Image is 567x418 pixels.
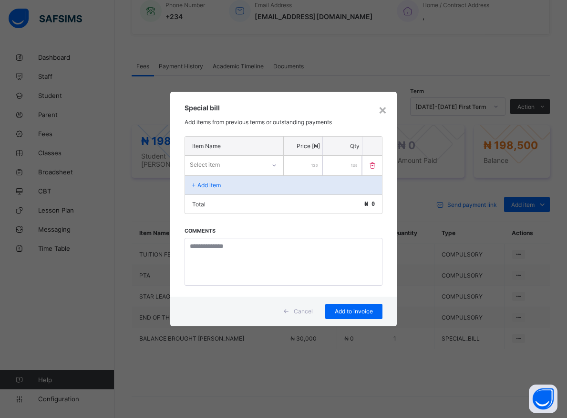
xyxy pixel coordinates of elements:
[185,228,216,234] label: Comments
[332,308,375,315] span: Add to invoice
[190,156,220,174] div: Select item
[192,201,206,208] p: Total
[185,104,383,112] h3: Special bill
[192,142,276,150] p: Item Name
[294,308,313,315] span: Cancel
[378,101,387,118] div: ×
[286,142,320,150] p: Price [₦]
[325,142,360,150] p: Qty
[197,182,221,189] p: Add item
[185,118,383,126] p: Add items from previous terms or outstanding payments
[365,201,375,207] span: ₦ 0
[529,385,557,413] button: Open asap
